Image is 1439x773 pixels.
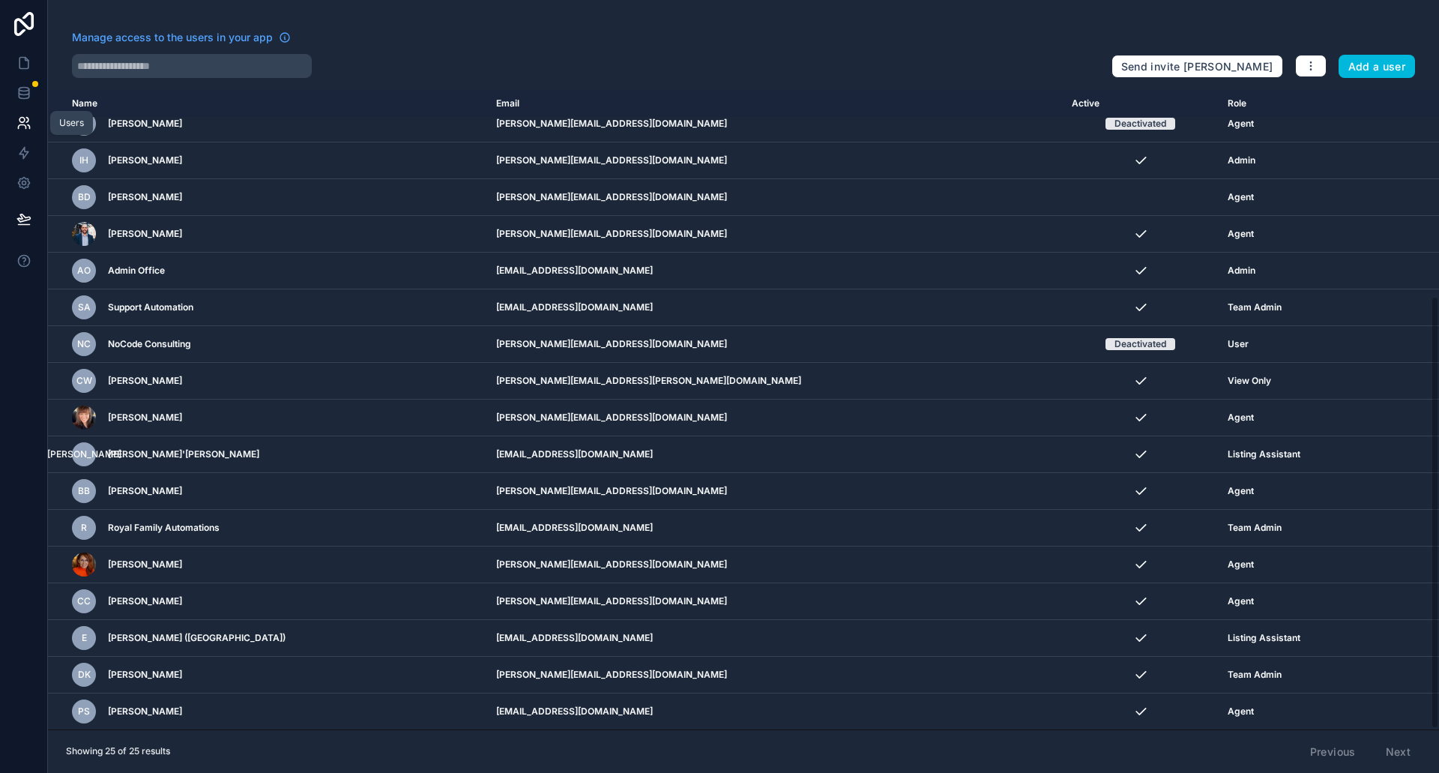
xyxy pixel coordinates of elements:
div: Deactivated [1114,118,1166,130]
span: CC [77,595,91,607]
td: [EMAIL_ADDRESS][DOMAIN_NAME] [487,620,1063,657]
span: [PERSON_NAME] [108,706,182,718]
span: [PERSON_NAME] [108,412,182,424]
th: Name [48,90,487,118]
th: Role [1219,90,1381,118]
span: Support Automation [108,301,193,313]
td: [EMAIL_ADDRESS][DOMAIN_NAME] [487,694,1063,730]
div: Users [59,117,84,129]
span: [PERSON_NAME] [108,669,182,681]
span: Team Admin [1228,522,1282,534]
td: [PERSON_NAME][EMAIL_ADDRESS][DOMAIN_NAME] [487,326,1063,363]
td: [PERSON_NAME][EMAIL_ADDRESS][PERSON_NAME][DOMAIN_NAME] [487,363,1063,400]
span: [PERSON_NAME] [47,448,121,460]
span: NC [77,338,91,350]
a: Manage access to the users in your app [72,30,291,45]
span: Listing Assistant [1228,632,1300,644]
button: Add a user [1339,55,1416,79]
span: NoCode Consulting [108,338,191,350]
span: Agent [1228,118,1254,130]
span: CW [76,375,92,387]
td: [EMAIL_ADDRESS][DOMAIN_NAME] [487,253,1063,289]
span: Agent [1228,595,1254,607]
th: Active [1063,90,1219,118]
span: IH [79,154,88,166]
span: Agent [1228,485,1254,497]
span: E [82,632,87,644]
td: [PERSON_NAME][EMAIL_ADDRESS][DOMAIN_NAME] [487,216,1063,253]
div: Deactivated [1114,338,1166,350]
span: Agent [1228,191,1254,203]
div: scrollable content [48,90,1439,730]
span: [PERSON_NAME] [108,228,182,240]
span: Agent [1228,412,1254,424]
span: Royal Family Automations [108,522,220,534]
span: Admin [1228,154,1255,166]
span: AO [77,265,91,277]
td: [EMAIL_ADDRESS][DOMAIN_NAME] [487,436,1063,473]
span: View Only [1228,375,1271,387]
th: Email [487,90,1063,118]
td: [PERSON_NAME][EMAIL_ADDRESS][DOMAIN_NAME] [487,400,1063,436]
span: [PERSON_NAME] [108,191,182,203]
td: [PERSON_NAME][EMAIL_ADDRESS][DOMAIN_NAME] [487,473,1063,510]
td: [PERSON_NAME][EMAIL_ADDRESS][DOMAIN_NAME] [487,179,1063,216]
span: User [1228,338,1249,350]
span: [PERSON_NAME] [108,375,182,387]
td: [PERSON_NAME][EMAIL_ADDRESS][DOMAIN_NAME] [487,142,1063,179]
span: Admin [1228,265,1255,277]
span: [PERSON_NAME] ([GEOGRAPHIC_DATA]) [108,632,286,644]
td: [EMAIL_ADDRESS][DOMAIN_NAME] [487,510,1063,547]
span: SA [78,301,91,313]
span: Listing Assistant [1228,448,1300,460]
span: Team Admin [1228,669,1282,681]
td: [PERSON_NAME][EMAIL_ADDRESS][DOMAIN_NAME] [487,106,1063,142]
span: Showing 25 of 25 results [66,745,170,757]
span: [PERSON_NAME] [108,559,182,571]
td: [PERSON_NAME][EMAIL_ADDRESS][DOMAIN_NAME] [487,583,1063,620]
span: [PERSON_NAME] [108,595,182,607]
span: Agent [1228,706,1254,718]
span: R [81,522,87,534]
button: Send invite [PERSON_NAME] [1111,55,1283,79]
span: BB [78,485,90,497]
span: [PERSON_NAME]'[PERSON_NAME] [108,448,259,460]
span: DK [78,669,91,681]
span: [PERSON_NAME] [108,118,182,130]
span: [PERSON_NAME] [108,485,182,497]
td: [PERSON_NAME][EMAIL_ADDRESS][DOMAIN_NAME] [487,657,1063,694]
span: Team Admin [1228,301,1282,313]
span: PS [78,706,90,718]
span: Admin Office [108,265,165,277]
td: [EMAIL_ADDRESS][DOMAIN_NAME] [487,289,1063,326]
span: BD [78,191,91,203]
span: Agent [1228,228,1254,240]
td: [PERSON_NAME][EMAIL_ADDRESS][DOMAIN_NAME] [487,547,1063,583]
span: [PERSON_NAME] [108,154,182,166]
span: Manage access to the users in your app [72,30,273,45]
span: Agent [1228,559,1254,571]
